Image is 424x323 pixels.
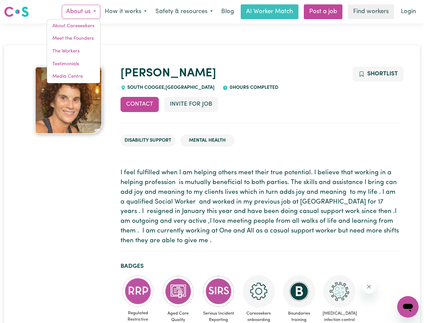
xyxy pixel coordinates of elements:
[4,4,29,20] a: Careseekers logo
[25,67,112,134] a: Belinda's profile picture'
[304,4,342,19] a: Post a job
[283,275,315,308] img: CS Academy: Boundaries in care and support work course completed
[121,134,175,147] li: Disability Support
[47,20,100,83] div: About us
[362,280,376,293] iframe: Close message
[397,4,420,19] a: Login
[367,71,398,77] span: Shortlist
[323,275,356,308] img: CS Academy: COVID-19 Infection Control Training course completed
[4,6,29,18] img: Careseekers logo
[121,263,399,270] h2: Badges
[121,168,399,246] p: I feel fulfilled when I am helping others meet their true potential. I believe that working in a ...
[122,275,154,307] img: CS Academy: Regulated Restrictive Practices course completed
[217,4,238,19] a: Blog
[47,58,100,71] a: Testimonials
[397,296,419,318] iframe: Button to launch messaging window
[162,275,194,308] img: CS Academy: Aged Care Quality Standards & Code of Conduct course completed
[47,32,100,45] a: Meet the Founders
[126,85,215,90] span: SOUTH COOGEE , [GEOGRAPHIC_DATA]
[241,4,298,19] a: AI Worker Match
[348,4,394,19] a: Find workers
[353,67,404,81] button: Add to shortlist
[181,134,234,147] li: Mental Health
[202,275,235,308] img: CS Academy: Serious Incident Reporting Scheme course completed
[228,85,278,90] span: 0 hours completed
[100,5,151,19] button: How it works
[47,20,100,33] a: About Careseekers
[121,68,216,79] a: [PERSON_NAME]
[151,5,217,19] button: Safety & resources
[243,275,275,308] img: CS Academy: Careseekers Onboarding course completed
[47,45,100,58] a: The Workers
[164,97,218,112] button: Invite for Job
[47,70,100,83] a: Media Centre
[35,67,102,134] img: Belinda
[4,5,41,10] span: Need any help?
[121,97,159,112] button: Contact
[62,5,100,19] button: About us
